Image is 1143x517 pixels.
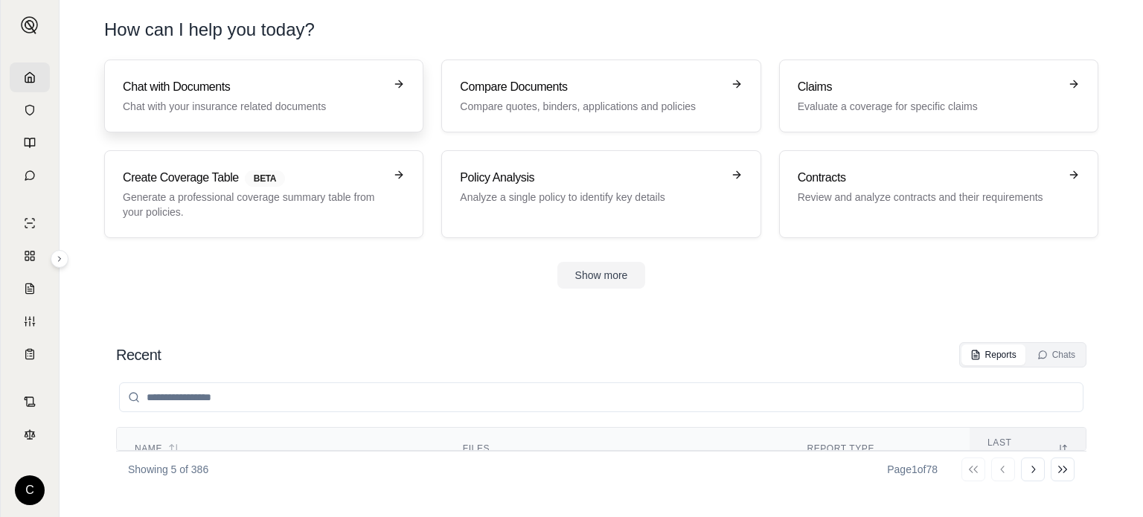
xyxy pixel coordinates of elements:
[128,462,208,477] p: Showing 5 of 386
[789,428,970,470] th: Report Type
[10,95,50,125] a: Documents Vault
[10,128,50,158] a: Prompt Library
[245,170,285,187] span: BETA
[21,16,39,34] img: Expand sidebar
[10,161,50,190] a: Chat
[15,475,45,505] div: C
[10,274,50,304] a: Claim Coverage
[104,60,423,132] a: Chat with DocumentsChat with your insurance related documents
[15,10,45,40] button: Expand sidebar
[10,420,50,449] a: Legal Search Engine
[10,387,50,417] a: Contract Analysis
[10,62,50,92] a: Home
[441,150,761,238] a: Policy AnalysisAnalyze a single policy to identify key details
[961,344,1025,365] button: Reports
[987,437,1068,460] div: Last modified
[123,78,384,96] h3: Chat with Documents
[798,169,1059,187] h3: Contracts
[460,78,721,96] h3: Compare Documents
[123,99,384,114] p: Chat with your insurance related documents
[1037,349,1075,361] div: Chats
[798,190,1059,205] p: Review and analyze contracts and their requirements
[460,169,721,187] h3: Policy Analysis
[779,60,1098,132] a: ClaimsEvaluate a coverage for specific claims
[779,150,1098,238] a: ContractsReview and analyze contracts and their requirements
[887,462,938,477] div: Page 1 of 78
[460,99,721,114] p: Compare quotes, binders, applications and policies
[10,241,50,271] a: Policy Comparisons
[798,78,1059,96] h3: Claims
[123,169,384,187] h3: Create Coverage Table
[557,262,646,289] button: Show more
[10,208,50,238] a: Single Policy
[51,250,68,268] button: Expand sidebar
[445,428,790,470] th: Files
[441,60,761,132] a: Compare DocumentsCompare quotes, binders, applications and policies
[460,190,721,205] p: Analyze a single policy to identify key details
[104,18,1098,42] h1: How can I help you today?
[10,339,50,369] a: Coverage Table
[970,349,1016,361] div: Reports
[10,306,50,336] a: Custom Report
[1028,344,1084,365] button: Chats
[104,150,423,238] a: Create Coverage TableBETAGenerate a professional coverage summary table from your policies.
[123,190,384,219] p: Generate a professional coverage summary table from your policies.
[135,443,427,455] div: Name
[116,344,161,365] h2: Recent
[798,99,1059,114] p: Evaluate a coverage for specific claims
